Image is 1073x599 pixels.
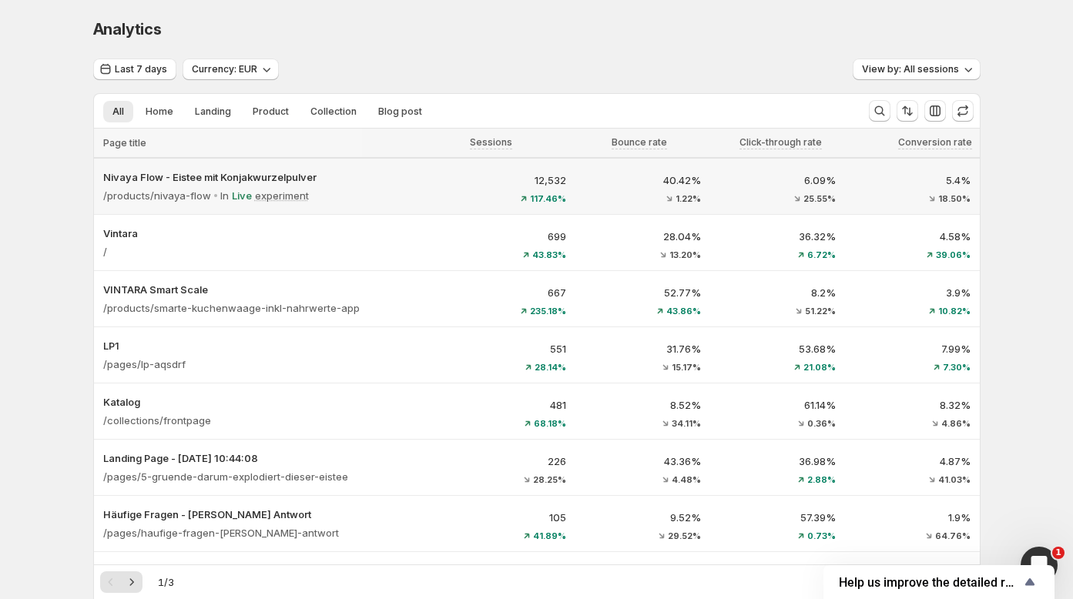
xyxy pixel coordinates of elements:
[220,188,229,203] p: In
[103,282,431,297] button: VINTARA Smart Scale
[803,194,836,203] span: 25.55%
[672,419,701,428] span: 34.11%
[672,475,701,484] span: 4.48%
[470,136,512,149] span: Sessions
[938,306,971,316] span: 10.82%
[669,250,701,259] span: 13.20%
[103,469,348,484] p: /pages/5-gruende-darum-explodiert-dieser-eistee
[450,510,566,525] p: 105
[585,397,701,413] p: 8.52%
[378,105,422,118] span: Blog post
[719,453,836,469] p: 36.98%
[450,397,566,413] p: 481
[253,105,289,118] span: Product
[146,105,173,118] span: Home
[255,188,309,203] p: experiment
[719,172,836,188] p: 6.09%
[807,475,836,484] span: 2.88%
[1052,547,1065,559] span: 1
[103,338,431,353] button: LP1
[938,194,971,203] span: 18.50%
[612,136,667,149] span: Bounce rate
[310,105,357,118] span: Collection
[585,172,701,188] p: 40.42%
[943,363,971,372] span: 7.30%
[936,250,971,259] span: 39.06%
[719,285,836,300] p: 8.2%
[1021,547,1058,584] iframe: Intercom live chat
[668,531,701,540] span: 29.52%
[112,105,124,118] span: All
[807,250,836,259] span: 6.72%
[666,306,701,316] span: 43.86%
[115,63,167,75] span: Last 7 days
[103,300,360,316] p: /products/smarte-kuchenwaage-inkl-nahrwerte-app
[862,63,959,75] span: View by: All sessions
[853,59,981,80] button: View by: All sessions
[450,172,566,188] p: 12,532
[585,285,701,300] p: 52.77%
[676,194,701,203] span: 1.22%
[897,100,918,122] button: Sort the results
[103,450,431,466] button: Landing Page - [DATE] 10:44:08
[532,250,566,259] span: 43.83%
[585,229,701,244] p: 28.04%
[807,531,836,540] span: 0.73%
[585,510,701,525] p: 9.52%
[854,229,971,244] p: 4.58%
[103,169,431,185] button: Nivaya Flow - Eistee mit Konjakwurzelpulver
[533,531,566,540] span: 41.89%
[192,63,257,75] span: Currency: EUR
[93,20,162,38] span: Analytics
[103,525,339,540] p: /pages/haufige-fragen-[PERSON_NAME]-antwort
[450,229,566,244] p: 699
[739,136,822,149] span: Click-through rate
[450,285,566,300] p: 667
[898,136,972,149] span: Conversion rate
[854,453,971,469] p: 4.87%
[103,244,107,259] p: /
[103,356,186,372] p: /pages/lp-aqsdrf
[450,341,566,356] p: 551
[854,172,971,188] p: 5.4%
[530,194,566,203] span: 117.46%
[103,188,211,203] p: /products/nivaya-flow
[183,59,279,80] button: Currency: EUR
[854,510,971,525] p: 1.9%
[938,475,971,484] span: 41.03%
[869,100,890,122] button: Search and filter results
[585,341,701,356] p: 31.76%
[805,306,836,316] span: 51.22%
[530,306,566,316] span: 235.18%
[158,574,174,590] span: 1 / 3
[839,573,1039,591] button: Show survey - Help us improve the detailed report for A/B campaigns
[803,363,836,372] span: 21.08%
[807,419,836,428] span: 0.36%
[93,59,176,80] button: Last 7 days
[232,188,252,203] p: Live
[854,397,971,413] p: 8.32%
[103,507,431,522] button: Häufige Fragen - [PERSON_NAME] Antwort
[121,571,143,593] button: Next
[839,575,1021,590] span: Help us improve the detailed report for A/B campaigns
[195,105,231,118] span: Landing
[103,563,431,578] button: Contact
[103,413,211,428] p: /collections/frontpage
[719,229,836,244] p: 36.32%
[672,363,701,372] span: 15.17%
[535,363,566,372] span: 28.14%
[103,226,431,241] button: Vintara
[100,571,143,593] nav: Pagination
[854,341,971,356] p: 7.99%
[719,397,836,413] p: 61.14%
[719,510,836,525] p: 57.39%
[533,475,566,484] span: 28.25%
[534,419,566,428] span: 68.18%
